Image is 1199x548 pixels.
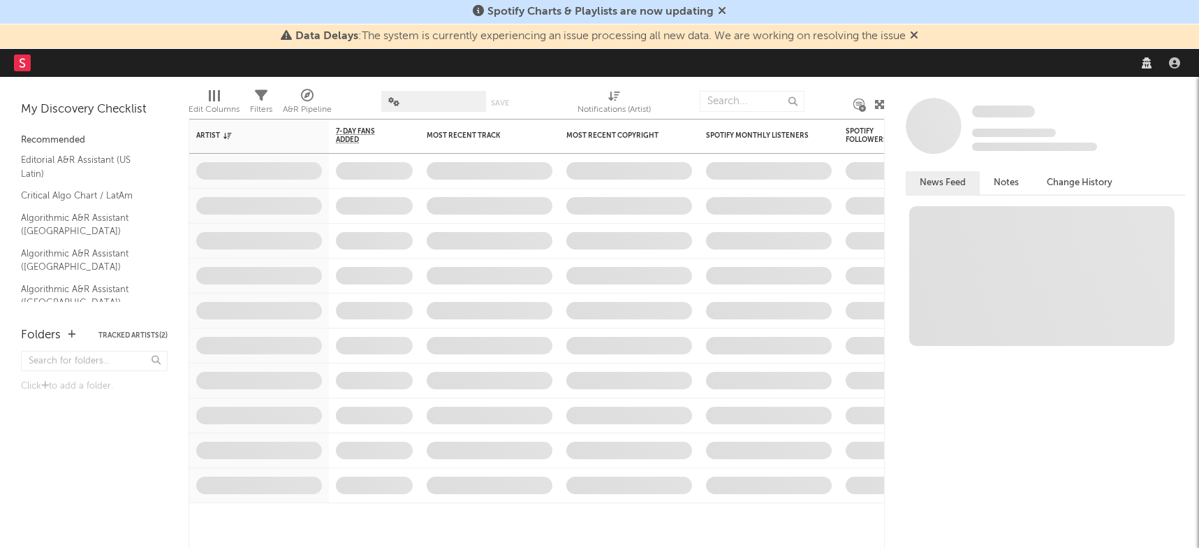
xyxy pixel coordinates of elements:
button: Save [491,99,509,107]
div: Artist [196,131,301,140]
a: Editorial A&R Assistant (US Latin) [21,152,154,181]
div: Most Recent Copyright [566,131,671,140]
input: Search... [700,91,804,112]
a: Algorithmic A&R Assistant ([GEOGRAPHIC_DATA]) [21,282,154,310]
div: Filters [250,84,272,124]
a: Some Artist [972,105,1035,119]
div: A&R Pipeline [283,101,332,118]
div: My Discovery Checklist [21,101,168,118]
button: Change History [1033,171,1126,194]
span: 0 fans last week [972,143,1097,151]
button: Notes [980,171,1033,194]
div: Edit Columns [189,101,240,118]
span: 7-Day Fans Added [336,127,392,144]
button: News Feed [906,171,980,194]
div: Spotify Followers [846,127,895,144]
span: : The system is currently experiencing an issue processing all new data. We are working on resolv... [295,31,906,42]
a: Algorithmic A&R Assistant ([GEOGRAPHIC_DATA]) [21,210,154,239]
span: Data Delays [295,31,358,42]
div: Folders [21,327,61,344]
a: Critical Algo Chart / LatAm [21,188,154,203]
button: Tracked Artists(2) [98,332,168,339]
span: Spotify Charts & Playlists are now updating [487,6,714,17]
span: Some Artist [972,106,1035,117]
div: Spotify Monthly Listeners [706,131,811,140]
div: Most Recent Track [427,131,531,140]
div: Edit Columns [189,84,240,124]
div: Filters [250,101,272,118]
div: Notifications (Artist) [578,101,651,118]
a: Algorithmic A&R Assistant ([GEOGRAPHIC_DATA]) [21,246,154,275]
div: Click to add a folder. [21,378,168,395]
div: Notifications (Artist) [578,84,651,124]
div: Recommended [21,132,168,149]
span: Dismiss [910,31,918,42]
span: Tracking Since: [DATE] [972,129,1056,137]
input: Search for folders... [21,351,168,371]
span: Dismiss [718,6,726,17]
div: A&R Pipeline [283,84,332,124]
